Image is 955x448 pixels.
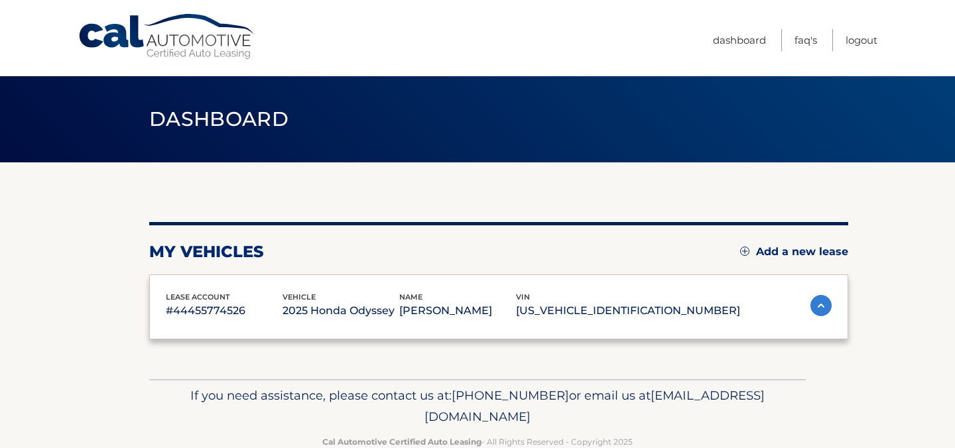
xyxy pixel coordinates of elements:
span: vehicle [283,292,316,302]
span: Dashboard [149,107,288,131]
span: [PHONE_NUMBER] [452,388,569,403]
p: If you need assistance, please contact us at: or email us at [158,385,797,427]
img: accordion-active.svg [810,295,832,316]
a: Logout [846,29,877,51]
strong: Cal Automotive Certified Auto Leasing [322,437,481,447]
a: Add a new lease [740,245,848,258]
a: FAQ's [795,29,817,51]
p: [PERSON_NAME] [399,302,516,320]
img: add.svg [740,247,749,256]
h2: my vehicles [149,242,264,262]
a: Dashboard [713,29,766,51]
span: [EMAIL_ADDRESS][DOMAIN_NAME] [424,388,765,424]
span: lease account [166,292,230,302]
span: vin [516,292,530,302]
a: Cal Automotive [78,13,257,60]
p: [US_VEHICLE_IDENTIFICATION_NUMBER] [516,302,740,320]
p: 2025 Honda Odyssey [283,302,399,320]
p: #44455774526 [166,302,283,320]
span: name [399,292,422,302]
